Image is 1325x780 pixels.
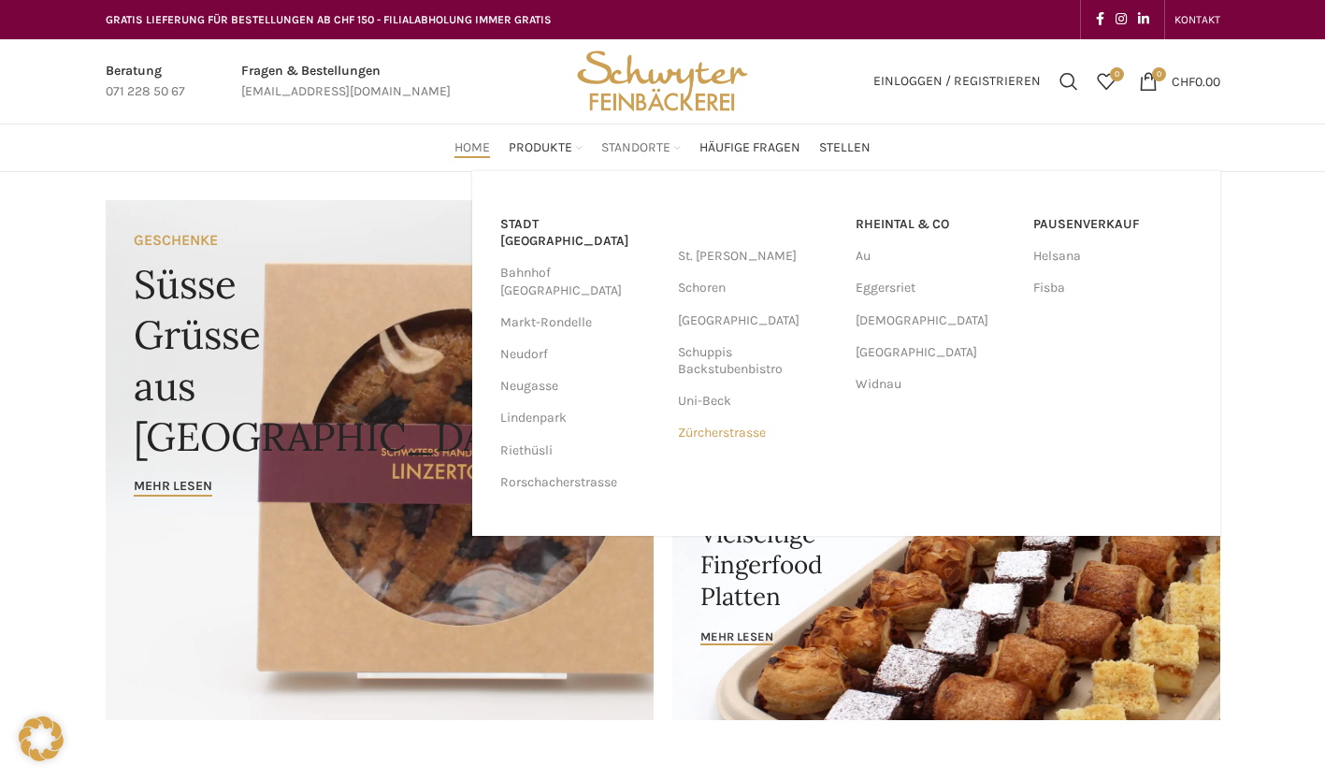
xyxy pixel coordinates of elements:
[454,129,490,166] a: Home
[1050,63,1087,100] a: Suchen
[1132,7,1155,33] a: Linkedin social link
[1087,63,1125,100] a: 0
[500,209,659,257] a: Stadt [GEOGRAPHIC_DATA]
[678,417,837,449] a: Zürcherstrasse
[856,305,1015,337] a: [DEMOGRAPHIC_DATA]
[1090,7,1110,33] a: Facebook social link
[106,61,185,103] a: Infobox link
[699,139,800,157] span: Häufige Fragen
[678,385,837,417] a: Uni-Beck
[873,75,1041,88] span: Einloggen / Registrieren
[1130,63,1230,100] a: 0 CHF0.00
[509,139,572,157] span: Produkte
[1110,7,1132,33] a: Instagram social link
[1033,240,1192,272] a: Helsana
[500,467,659,498] a: Rorschacherstrasse
[856,337,1015,368] a: [GEOGRAPHIC_DATA]
[500,307,659,339] a: Markt-Rondelle
[864,63,1050,100] a: Einloggen / Registrieren
[856,272,1015,304] a: Eggersriet
[1110,67,1124,81] span: 0
[1174,1,1220,38] a: KONTAKT
[106,200,654,720] a: Banner link
[601,129,681,166] a: Standorte
[509,129,583,166] a: Produkte
[500,402,659,434] a: Lindenpark
[96,129,1230,166] div: Main navigation
[699,129,800,166] a: Häufige Fragen
[819,129,871,166] a: Stellen
[454,139,490,157] span: Home
[856,240,1015,272] a: Au
[1165,1,1230,38] div: Secondary navigation
[1033,272,1192,304] a: Fisba
[678,337,837,385] a: Schuppis Backstubenbistro
[1087,63,1125,100] div: Meine Wunschliste
[500,339,659,370] a: Neudorf
[672,459,1220,720] a: Banner link
[819,139,871,157] span: Stellen
[500,435,659,467] a: Riethüsli
[1174,13,1220,26] span: KONTAKT
[1172,73,1195,89] span: CHF
[678,305,837,337] a: [GEOGRAPHIC_DATA]
[241,61,451,103] a: Infobox link
[856,368,1015,400] a: Widnau
[1152,67,1166,81] span: 0
[1033,209,1192,240] a: Pausenverkauf
[570,72,754,88] a: Site logo
[678,240,837,272] a: St. [PERSON_NAME]
[601,139,670,157] span: Standorte
[856,209,1015,240] a: RHEINTAL & CO
[106,13,552,26] span: GRATIS LIEFERUNG FÜR BESTELLUNGEN AB CHF 150 - FILIALABHOLUNG IMMER GRATIS
[500,370,659,402] a: Neugasse
[1172,73,1220,89] bdi: 0.00
[500,257,659,306] a: Bahnhof [GEOGRAPHIC_DATA]
[678,272,837,304] a: Schoren
[570,39,754,123] img: Bäckerei Schwyter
